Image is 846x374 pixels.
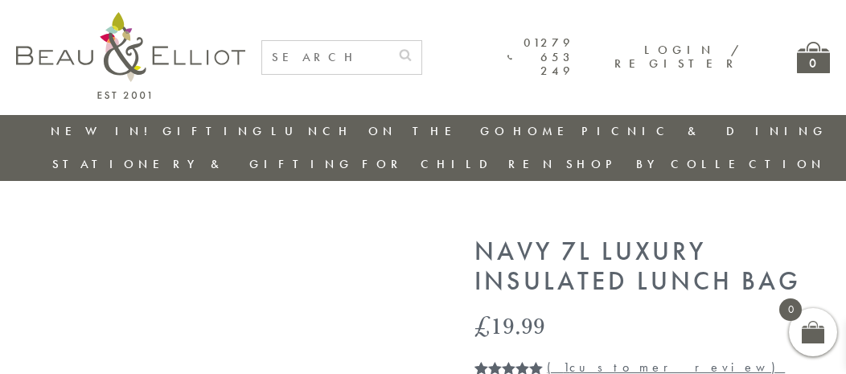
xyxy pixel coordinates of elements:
[474,361,544,374] div: Rated 5.00 out of 5
[507,36,574,78] a: 01279 653 249
[262,41,389,74] input: SEARCH
[566,156,826,172] a: Shop by collection
[51,123,158,139] a: New in!
[362,156,557,172] a: For Children
[271,123,509,139] a: Lunch On The Go
[474,237,830,297] h1: Navy 7L Luxury Insulated Lunch Bag
[797,42,830,73] a: 0
[474,309,545,342] bdi: 19.99
[513,123,577,139] a: Home
[474,309,491,342] span: £
[16,12,245,99] img: logo
[614,42,741,72] a: Login / Register
[581,123,828,139] a: Picnic & Dining
[52,156,354,172] a: Stationery & Gifting
[162,123,267,139] a: Gifting
[779,298,802,321] span: 0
